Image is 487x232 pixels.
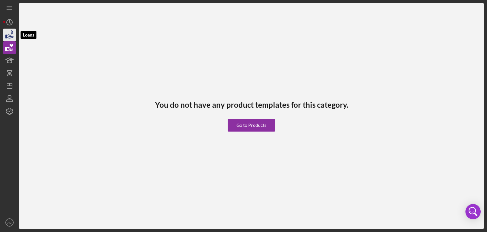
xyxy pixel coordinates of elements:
[465,204,481,219] div: Open Intercom Messenger
[228,109,275,132] a: Go to Products
[228,119,275,132] button: Go to Products
[237,119,266,132] div: Go to Products
[155,100,348,109] h3: You do not have any product templates for this category.
[7,221,11,224] text: AC
[3,216,16,229] button: AC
